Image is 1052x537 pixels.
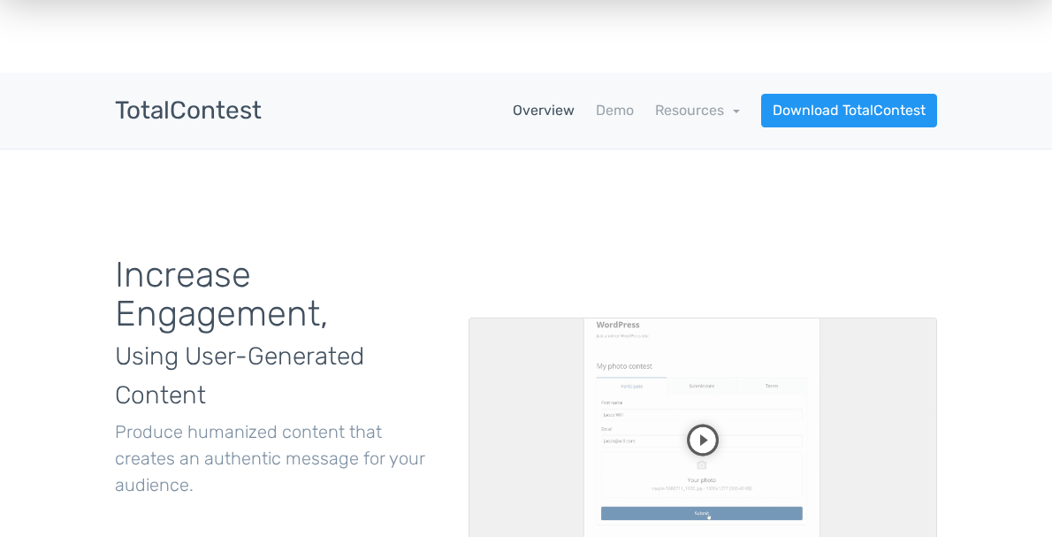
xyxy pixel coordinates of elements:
[513,100,575,121] a: Overview
[655,102,740,119] a: Resources
[115,418,442,498] p: Produce humanized content that creates an authentic message for your audience.
[761,94,937,127] a: Download TotalContest
[115,97,262,125] h3: TotalContest
[115,341,364,410] span: Using User-Generated Content
[115,256,442,411] h1: Increase Engagement,
[596,100,634,121] a: Demo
